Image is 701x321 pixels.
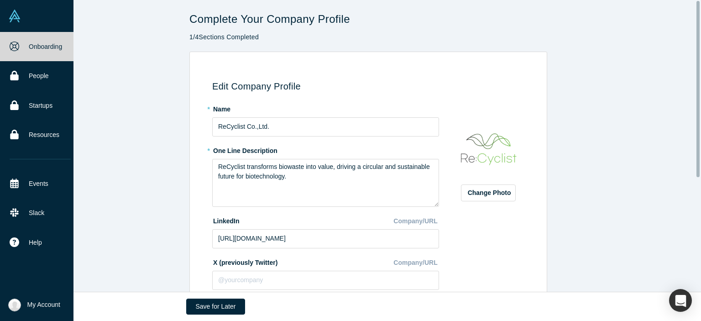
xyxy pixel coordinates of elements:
[212,213,240,226] label: LinkedIn
[27,300,60,310] span: My Account
[456,117,520,181] img: Profile company default
[212,229,439,248] input: https://linkedin.com/company/yourcompany
[212,255,277,268] label: X (previously Twitter)
[212,159,439,207] textarea: ReCyclist transforms biowaste into value, driving a circular and sustainable future for biotechno...
[8,10,21,22] img: Alchemist Vault Logo
[393,255,439,271] div: Company/URL
[212,101,439,114] label: Name
[189,13,547,26] h1: Complete Your Company Profile
[461,184,516,201] button: Change Photo
[212,143,439,156] label: One Line Description
[8,299,60,311] button: My Account
[393,213,439,229] div: Company/URL
[8,299,21,311] img: Byunggab Ryu's Account
[212,271,439,290] input: @yourcompany
[29,238,42,247] span: Help
[186,299,246,315] button: Save for Later
[212,81,528,92] h3: Edit Company Profile
[189,32,547,42] p: 1 / 4 Sections Completed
